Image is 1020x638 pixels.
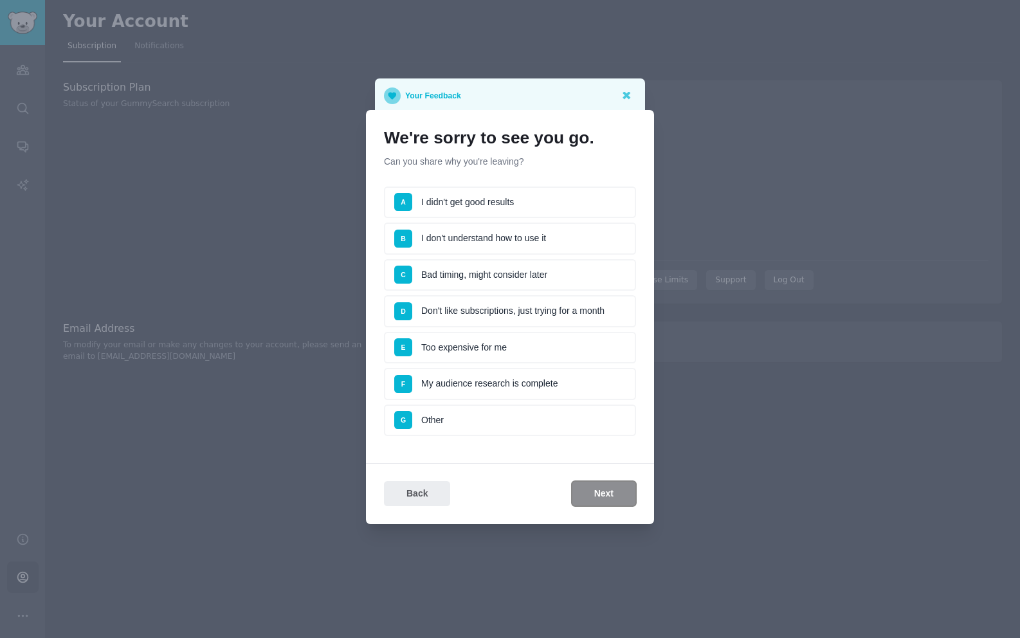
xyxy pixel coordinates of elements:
button: Back [384,481,450,506]
h1: We're sorry to see you go. [384,128,636,149]
p: Can you share why you're leaving? [384,155,636,169]
span: F [401,380,405,388]
span: A [401,198,406,206]
span: E [401,343,405,351]
p: Your Feedback [405,87,461,104]
span: D [401,307,406,315]
span: B [401,235,406,242]
span: C [401,271,406,278]
span: G [401,416,406,424]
